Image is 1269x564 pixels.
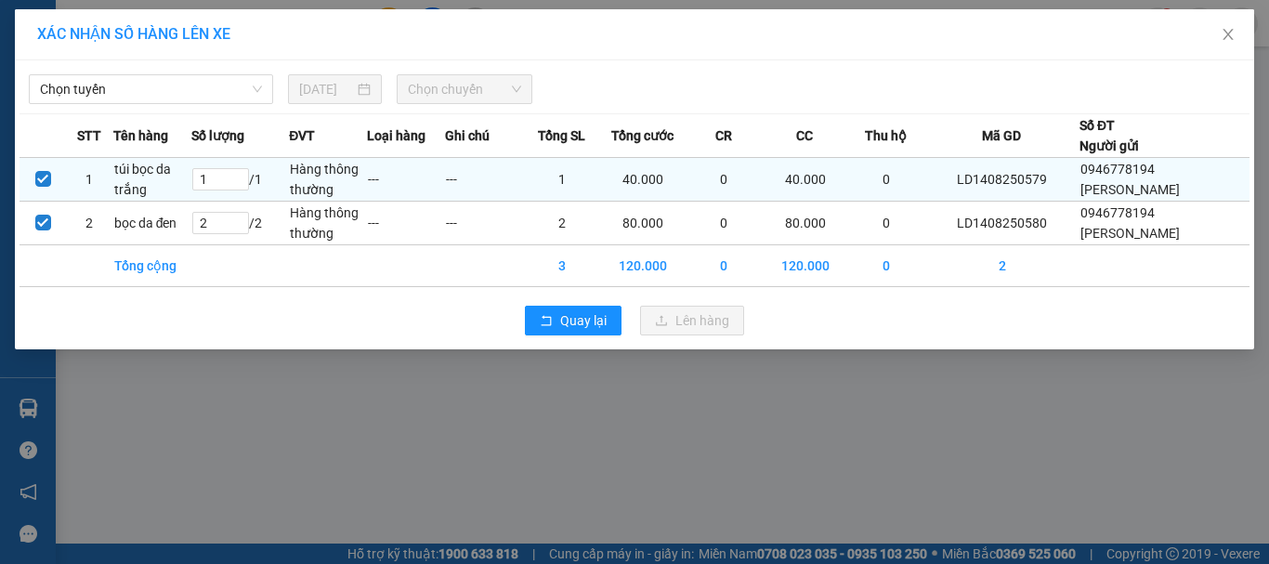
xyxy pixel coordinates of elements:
[186,81,350,98] strong: : [DOMAIN_NAME]
[141,17,394,36] strong: CÔNG TY TNHH VĨNH QUANG
[538,125,585,146] span: Tổng SL
[66,202,112,245] td: 2
[191,125,244,146] span: Số lượng
[847,245,925,287] td: 0
[1221,27,1236,42] span: close
[847,202,925,245] td: 0
[75,108,238,127] span: Lasi House Linh Đam
[12,18,90,96] img: logo
[523,158,601,202] td: 1
[367,158,445,202] td: ---
[525,306,621,335] button: rollbackQuay lại
[191,202,290,245] td: / 2
[367,202,445,245] td: ---
[601,245,686,287] td: 120.000
[925,202,1079,245] td: LD1408250580
[192,40,343,59] strong: PHIẾU GỬI HÀNG
[191,158,290,202] td: / 1
[601,158,686,202] td: 40.000
[925,158,1079,202] td: LD1408250579
[79,136,113,150] span: huyền
[113,158,191,202] td: túi bọc da trắng
[408,75,522,103] span: Chọn chuyến
[925,245,1079,287] td: 2
[540,314,553,329] span: rollback
[560,310,607,331] span: Quay lại
[685,245,763,287] td: 0
[763,202,847,245] td: 80.000
[367,125,425,146] span: Loại hàng
[1080,226,1180,241] span: [PERSON_NAME]
[37,25,230,43] span: XÁC NHẬN SỐ HÀNG LÊN XE
[715,125,732,146] span: CR
[847,158,925,202] td: 0
[601,202,686,245] td: 80.000
[1080,182,1180,197] span: [PERSON_NAME]
[685,158,763,202] td: 0
[685,202,763,245] td: 0
[207,63,328,77] strong: Hotline : 0889 23 23 23
[299,79,353,99] input: 14/08/2025
[523,202,601,245] td: 2
[1080,205,1155,220] span: 0946778194
[66,158,112,202] td: 1
[289,202,367,245] td: Hàng thông thường
[113,125,168,146] span: Tên hàng
[445,158,523,202] td: ---
[20,108,238,127] span: VP gửi:
[445,202,523,245] td: ---
[796,125,813,146] span: CC
[113,245,191,287] td: Tổng cộng
[77,125,101,146] span: STT
[982,125,1021,146] span: Mã GD
[523,245,601,287] td: 3
[445,125,490,146] span: Ghi chú
[1079,115,1139,156] div: Số ĐT Người gửi
[1202,9,1254,61] button: Close
[113,202,191,245] td: bọc da đen
[289,158,367,202] td: Hàng thông thường
[40,75,262,103] span: Chọn tuyến
[289,125,315,146] span: ĐVT
[763,245,847,287] td: 120.000
[186,84,229,98] span: Website
[640,306,744,335] button: uploadLên hàng
[865,125,907,146] span: Thu hộ
[611,125,674,146] span: Tổng cước
[763,158,847,202] td: 40.000
[19,136,76,150] strong: Người gửi:
[1080,162,1155,177] span: 0946778194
